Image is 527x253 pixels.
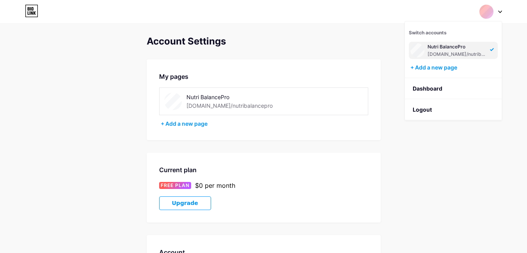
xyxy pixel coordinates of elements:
[195,181,235,190] div: $0 per month
[161,182,190,189] span: FREE PLAN
[147,36,381,47] div: Account Settings
[186,102,273,110] div: [DOMAIN_NAME]/nutribalancepro
[159,72,368,81] div: My pages
[172,200,198,207] span: Upgrade
[428,51,488,57] div: [DOMAIN_NAME]/nutribalancepro
[405,99,502,120] li: Logout
[186,93,297,101] div: Nutri BalancePro
[410,64,498,71] div: + Add a new page
[159,196,211,210] button: Upgrade
[405,78,502,99] a: Dashboard
[409,30,447,36] span: Switch accounts
[428,44,488,50] div: Nutri BalancePro
[159,165,368,175] div: Current plan
[161,120,368,128] div: + Add a new page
